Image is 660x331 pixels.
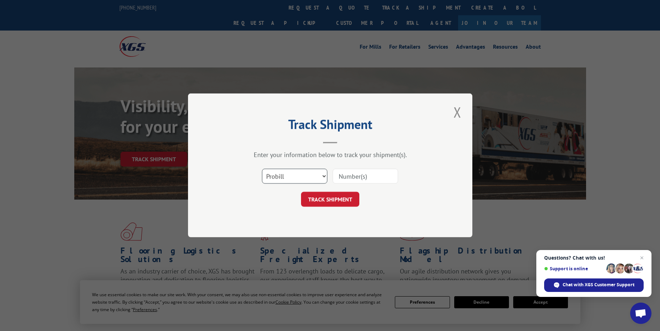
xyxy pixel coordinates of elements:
[630,303,651,324] a: Open chat
[224,151,437,159] div: Enter your information below to track your shipment(s).
[224,119,437,133] h2: Track Shipment
[451,102,463,122] button: Close modal
[333,169,398,184] input: Number(s)
[544,266,604,271] span: Support is online
[544,278,644,292] span: Chat with XGS Customer Support
[544,255,644,261] span: Questions? Chat with us!
[301,192,359,207] button: TRACK SHIPMENT
[563,282,634,288] span: Chat with XGS Customer Support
